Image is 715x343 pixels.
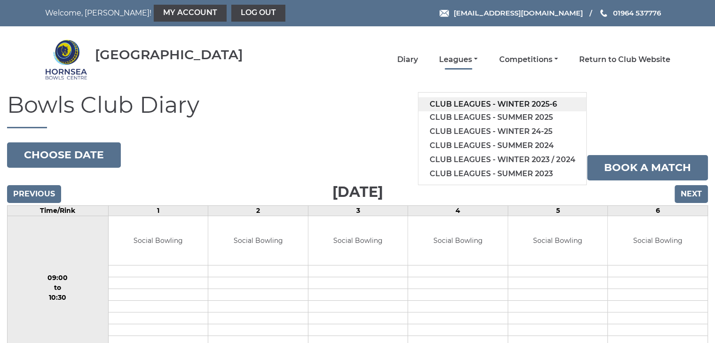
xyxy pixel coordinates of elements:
td: 1 [108,205,208,216]
a: Book a match [587,155,708,180]
td: 4 [408,205,508,216]
td: Social Bowling [508,216,608,265]
nav: Welcome, [PERSON_NAME]! [45,5,298,22]
a: Club leagues - Summer 2025 [418,110,586,125]
ul: Leagues [418,92,587,185]
a: Return to Club Website [579,55,670,65]
input: Next [675,185,708,203]
a: Club leagues - Summer 2024 [418,139,586,153]
a: Club leagues - Summer 2023 [418,167,586,181]
td: 5 [508,205,608,216]
input: Previous [7,185,61,203]
a: Phone us 01964 537776 [599,8,660,18]
img: Phone us [600,9,607,17]
button: Choose date [7,142,121,168]
img: Email [440,10,449,17]
td: Social Bowling [109,216,208,265]
img: Hornsea Bowls Centre [45,39,87,81]
a: Leagues [439,55,478,65]
a: Club leagues - Winter 2023 / 2024 [418,153,586,167]
td: Social Bowling [608,216,707,265]
td: 6 [608,205,708,216]
a: Diary [397,55,418,65]
h1: Bowls Club Diary [7,93,708,128]
td: Social Bowling [208,216,308,265]
a: Competitions [499,55,558,65]
td: Social Bowling [308,216,408,265]
span: 01964 537776 [613,8,660,17]
a: My Account [154,5,227,22]
td: Time/Rink [8,205,109,216]
a: Club leagues - Winter 24-25 [418,125,586,139]
span: [EMAIL_ADDRESS][DOMAIN_NAME] [453,8,582,17]
a: Club leagues - Winter 2025-6 [418,97,586,111]
a: Log out [231,5,285,22]
td: Social Bowling [408,216,508,265]
a: Email [EMAIL_ADDRESS][DOMAIN_NAME] [440,8,582,18]
div: [GEOGRAPHIC_DATA] [95,47,243,62]
td: 2 [208,205,308,216]
td: 3 [308,205,408,216]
